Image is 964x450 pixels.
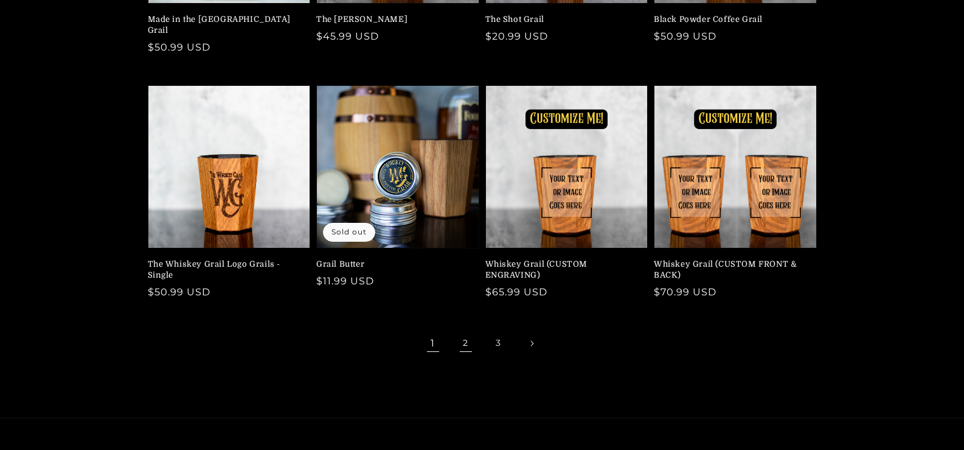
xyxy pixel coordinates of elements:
a: The Shot Grail [485,14,641,25]
a: Page 2 [453,330,479,357]
a: Grail Butter [316,259,472,270]
a: Made in the [GEOGRAPHIC_DATA] Grail [148,14,303,36]
a: Black Powder Coffee Grail [654,14,810,25]
nav: Pagination [148,330,817,357]
a: The Whiskey Grail Logo Grails - Single [148,259,303,281]
a: Next page [518,330,545,357]
span: Page 1 [420,330,446,357]
a: The [PERSON_NAME] [316,14,472,25]
a: Whiskey Grail (CUSTOM FRONT & BACK) [654,259,810,281]
a: Whiskey Grail (CUSTOM ENGRAVING) [485,259,641,281]
a: Page 3 [485,330,512,357]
